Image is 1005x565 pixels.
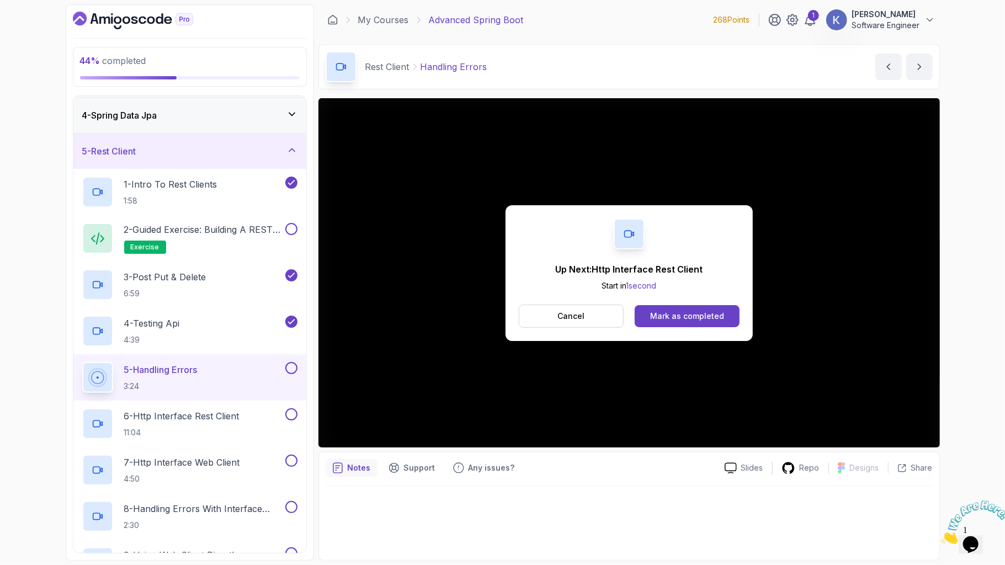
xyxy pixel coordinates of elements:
a: Dashboard [73,12,219,29]
a: Repo [773,461,828,475]
a: My Courses [358,13,409,26]
button: 1-Intro To Rest Clients1:58 [82,177,297,207]
p: 7 - Http Interface Web Client [124,456,240,469]
p: 268 Points [714,14,750,25]
span: 1 [4,4,9,14]
p: 11:04 [124,427,240,438]
p: 4:50 [124,473,240,484]
span: completed [80,55,146,66]
button: notes button [326,459,377,477]
button: next content [906,54,933,80]
p: Advanced Spring Boot [429,13,524,26]
img: user profile image [826,9,847,30]
button: Cancel [519,305,624,328]
button: user profile image[PERSON_NAME]Software Engineer [826,9,935,31]
h3: 5 - Rest Client [82,145,136,158]
p: 8 - Handling Errors With Interface Web Client [124,502,283,515]
p: Repo [800,462,820,473]
p: 2:30 [124,520,283,531]
span: exercise [131,243,159,252]
p: Up Next: Http Interface Rest Client [555,263,703,276]
p: Designs [850,462,879,473]
p: 6 - Http Interface Rest Client [124,409,240,423]
p: Handling Errors [421,60,487,73]
button: 7-Http Interface Web Client4:50 [82,455,297,486]
span: 1 second [626,281,656,290]
h3: 4 - Spring Data Jpa [82,109,157,122]
p: 4 - Testing Api [124,317,180,330]
p: 5 - Handling Errors [124,363,198,376]
p: 6:59 [124,288,206,299]
button: 5-Rest Client [73,134,306,169]
a: 1 [804,13,817,26]
button: 4-Spring Data Jpa [73,98,306,133]
p: Software Engineer [852,20,920,31]
span: 44 % [80,55,100,66]
p: 1:58 [124,195,217,206]
p: Support [404,462,435,473]
p: Start in [555,280,703,291]
p: Share [911,462,933,473]
p: Notes [348,462,371,473]
button: 6-Http Interface Rest Client11:04 [82,408,297,439]
a: Slides [716,462,772,474]
iframe: 4 - Handling Errors [318,98,940,447]
p: 1 - Intro To Rest Clients [124,178,217,191]
p: Rest Client [365,60,410,73]
button: 8-Handling Errors With Interface Web Client2:30 [82,501,297,532]
div: Mark as completed [650,311,724,322]
p: 2 - Guided Exercise: Building a REST Client [124,223,283,236]
p: Slides [741,462,763,473]
div: 1 [808,10,819,21]
iframe: chat widget [937,496,1005,548]
button: 5-Handling Errors3:24 [82,362,297,393]
button: Support button [382,459,442,477]
button: Mark as completed [635,305,739,327]
p: 4:39 [124,334,180,345]
button: 4-Testing Api4:39 [82,316,297,347]
p: 9 - Using Web Client Directly [124,548,240,562]
a: Dashboard [327,14,338,25]
img: Chat attention grabber [4,4,73,48]
button: Feedback button [446,459,522,477]
p: 3:24 [124,381,198,392]
p: Cancel [557,311,584,322]
button: previous content [875,54,902,80]
p: Any issues? [469,462,515,473]
button: 3-Post Put & Delete6:59 [82,269,297,300]
p: [PERSON_NAME] [852,9,920,20]
button: 2-Guided Exercise: Building a REST Clientexercise [82,223,297,254]
button: Share [888,462,933,473]
p: 3 - Post Put & Delete [124,270,206,284]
